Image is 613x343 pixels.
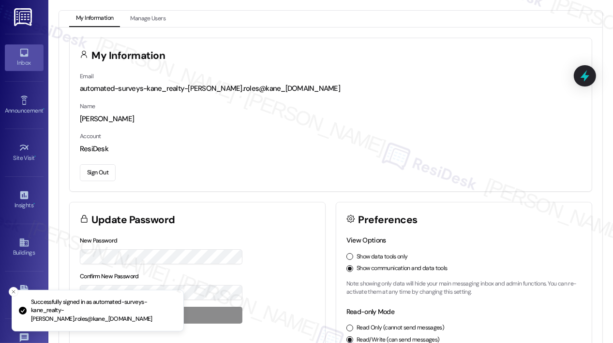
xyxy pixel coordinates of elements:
p: Successfully signed in as automated-surveys-kane_realty-[PERSON_NAME].roles@kane_[DOMAIN_NAME] [31,298,176,324]
button: Close toast [9,287,18,297]
span: • [33,200,35,207]
div: automated-surveys-kane_realty-[PERSON_NAME].roles@kane_[DOMAIN_NAME] [80,84,582,94]
label: New Password [80,237,118,244]
span: • [35,153,36,160]
label: Show communication and data tools [357,264,448,273]
label: Read-only Mode [346,307,394,316]
label: View Options [346,236,386,244]
a: Inbox [5,44,44,71]
button: My Information [69,11,120,27]
a: Buildings [5,234,44,260]
label: Email [80,72,93,80]
div: ResiDesk [80,144,582,154]
span: • [43,106,45,113]
label: Account [80,132,101,140]
button: Sign Out [80,164,116,181]
a: Leads [5,282,44,308]
h3: Preferences [359,215,418,225]
h3: Update Password [92,215,175,225]
a: Site Visit • [5,140,44,166]
h3: My Information [92,51,165,61]
a: Insights • [5,187,44,213]
p: Note: showing only data will hide your main messaging inbox and admin functions. You can re-activ... [346,280,582,297]
label: Confirm New Password [80,272,139,280]
div: [PERSON_NAME] [80,114,582,124]
label: Read Only (cannot send messages) [357,324,444,332]
label: Show data tools only [357,253,408,261]
button: Manage Users [123,11,172,27]
img: ResiDesk Logo [14,8,34,26]
label: Name [80,102,95,110]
